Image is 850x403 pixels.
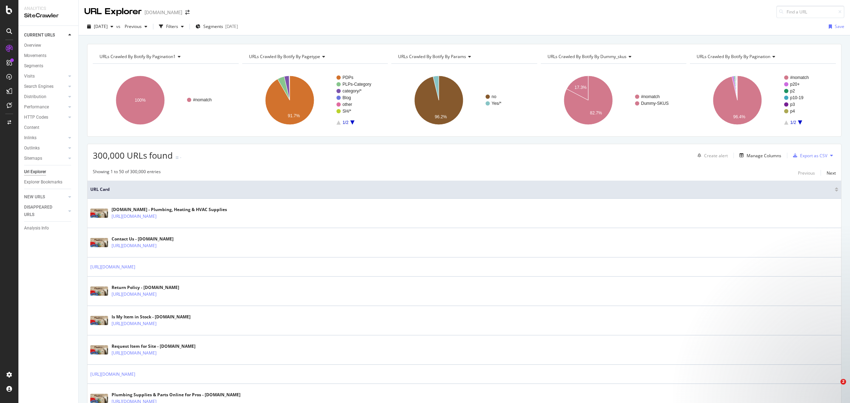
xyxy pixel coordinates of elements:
span: Segments [203,23,223,29]
div: [DOMAIN_NAME] - Plumbing, Heating & HVAC Supplies [112,206,227,213]
a: [URL][DOMAIN_NAME] [112,350,157,357]
div: [DOMAIN_NAME] [144,9,182,16]
div: - [180,154,181,160]
div: Distribution [24,93,46,101]
div: Export as CSV [800,153,827,159]
a: Overview [24,42,73,49]
text: 91.7% [288,113,300,118]
div: URL Explorer [84,6,142,18]
a: [URL][DOMAIN_NAME] [90,263,135,271]
text: p10-19 [790,95,804,100]
text: Dummy-SKUS [641,101,669,106]
svg: A chart. [391,69,536,131]
div: NEW URLS [24,193,45,201]
span: URLs Crawled By Botify By params [398,53,466,59]
a: Content [24,124,73,131]
a: [URL][DOMAIN_NAME] [112,320,157,327]
span: URLs Crawled By Botify By dummy_skus [548,53,627,59]
div: Url Explorer [24,168,46,176]
div: Request Item for Site - [DOMAIN_NAME] [112,343,195,350]
div: Next [827,170,836,176]
h4: URLs Crawled By Botify By params [397,51,531,62]
a: Performance [24,103,66,111]
text: Yes/* [492,101,501,106]
button: Segments[DATE] [193,21,241,32]
a: Url Explorer [24,168,73,176]
a: Search Engines [24,83,66,90]
a: CURRENT URLS [24,32,66,39]
div: Create alert [704,153,728,159]
img: main image [90,316,108,325]
text: 17.3% [574,85,586,90]
div: CURRENT URLS [24,32,55,39]
span: URLs Crawled By Botify By pagination1 [100,53,176,59]
h4: URLs Crawled By Botify By pagination1 [98,51,232,62]
div: A chart. [541,69,686,131]
text: Blog [342,95,351,100]
div: [DATE] [225,23,238,29]
div: Explorer Bookmarks [24,178,62,186]
a: Outlinks [24,144,66,152]
a: [URL][DOMAIN_NAME] [112,213,157,220]
button: Manage Columns [737,151,781,160]
img: main image [90,394,108,403]
a: Inlinks [24,134,66,142]
button: Save [826,21,844,32]
span: 300,000 URLs found [93,149,173,161]
text: p20+ [790,82,800,87]
div: Contact Us - [DOMAIN_NAME] [112,236,187,242]
div: Previous [798,170,815,176]
button: Export as CSV [790,150,827,161]
a: NEW URLS [24,193,66,201]
text: PLPs-Category [342,82,371,87]
a: HTTP Codes [24,114,66,121]
button: Filters [156,21,187,32]
text: #nomatch [193,97,212,102]
div: Return Policy - [DOMAIN_NAME] [112,284,187,291]
text: 82.7% [590,110,602,115]
span: URLs Crawled By Botify By pagination [697,53,770,59]
a: [URL][DOMAIN_NAME] [112,242,157,249]
div: A chart. [242,69,387,131]
div: Inlinks [24,134,36,142]
svg: A chart. [690,69,835,131]
div: Overview [24,42,41,49]
button: Create alert [695,150,728,161]
div: SiteCrawler [24,12,73,20]
img: main image [90,286,108,296]
span: vs [116,23,122,29]
text: 96.2% [435,114,447,119]
div: Analytics [24,6,73,12]
text: 1/2 [342,120,348,125]
text: p4 [790,109,795,114]
h4: URLs Crawled By Botify By dummy_skus [546,51,680,62]
img: main image [90,345,108,354]
button: Previous [798,169,815,177]
div: Performance [24,103,49,111]
button: [DATE] [84,21,116,32]
text: #nomatch [790,75,809,80]
text: 100% [135,98,146,103]
div: Segments [24,62,43,70]
div: Visits [24,73,35,80]
input: Find a URL [776,6,844,18]
div: arrow-right-arrow-left [185,10,189,15]
a: Distribution [24,93,66,101]
text: #nomatch [641,94,660,99]
div: Manage Columns [747,153,781,159]
div: HTTP Codes [24,114,48,121]
img: Equal [176,157,178,159]
text: other [342,102,352,107]
div: Filters [166,23,178,29]
div: DISAPPEARED URLS [24,204,60,218]
a: [URL][DOMAIN_NAME] [112,291,157,298]
div: Search Engines [24,83,53,90]
a: Movements [24,52,73,59]
text: no [492,94,497,99]
div: Is My Item in Stock - [DOMAIN_NAME] [112,314,191,320]
span: 2025 Sep. 13th [94,23,108,29]
div: Save [835,23,844,29]
a: DISAPPEARED URLS [24,204,66,218]
svg: A chart. [93,69,238,131]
